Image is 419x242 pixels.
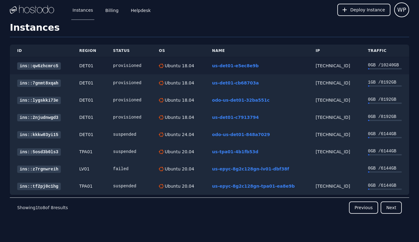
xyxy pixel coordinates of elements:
img: Ubuntu 18.04 [159,98,163,103]
div: Ubuntu 18.04 [163,97,194,103]
h1: Instances [10,22,409,37]
div: Ubuntu 18.04 [163,80,194,86]
div: provisioned [113,63,144,69]
span: WP [397,6,406,14]
span: 8 [42,205,45,210]
div: Ubuntu 18.04 [163,63,194,69]
a: us-det01-e5ec8e9b [212,63,259,68]
a: odo-us-det01-32ba551c [212,98,269,103]
div: 0 GB / 6144 GB [368,148,402,154]
div: provisioned [113,114,144,120]
div: DET01 [79,97,98,103]
div: 0 GB / 8192 GB [368,114,402,120]
nav: Pagination [10,197,409,217]
div: TPA01 [79,149,98,155]
a: ins::5osd3b0ls3 [17,148,61,156]
a: us-det01-c7913794 [212,115,259,120]
img: Ubuntu 18.04 [159,64,163,68]
div: Ubuntu 20.04 [163,183,194,189]
a: ins::7gnmt8xqah [17,80,61,87]
img: Ubuntu 18.04 [159,81,163,85]
div: Ubuntu 18.04 [163,114,194,120]
div: 0 GB / 10240 GB [368,62,402,68]
div: DET01 [79,80,98,86]
th: ID [10,45,72,57]
div: 0 GB / 8192 GB [368,96,402,103]
div: [TECHNICAL_ID] [315,131,353,138]
div: DET01 [79,114,98,120]
div: TPA01 [79,183,98,189]
div: Ubuntu 24.04 [163,131,194,138]
button: Deploy Instance [337,4,390,16]
a: us-epyc-8g2c128gn-lv01-dbf38f [212,166,289,171]
div: 0 GB / 6144 GB [368,182,402,189]
div: suspended [113,183,144,189]
a: ins::kkkw03yi15 [17,131,61,139]
img: Ubuntu 18.04 [159,115,163,120]
button: Next [381,201,402,214]
a: ins::2njudnwgd3 [17,114,61,121]
img: Ubuntu 20.04 [159,184,163,189]
span: 1 [35,205,38,210]
th: Traffic [361,45,409,57]
a: odo-us-det01-848a7029 [212,132,270,137]
div: failed [113,166,144,172]
a: ins::tf2pj0c1hg [17,183,61,190]
div: [TECHNICAL_ID] [315,183,353,189]
button: User menu [394,2,409,17]
div: suspended [113,131,144,138]
img: Logo [10,5,54,14]
a: us-det01-cb68703a [212,80,259,85]
div: 0 GB / 6144 GB [368,131,402,137]
div: DET01 [79,131,98,138]
a: ins::z7rgnwreih [17,166,61,173]
div: 0 GB / 6144 GB [368,165,402,171]
th: Region [72,45,106,57]
th: Name [205,45,308,57]
img: Ubuntu 20.04 [159,167,163,171]
div: DET01 [79,63,98,69]
th: OS [151,45,205,57]
div: suspended [113,149,144,155]
div: Ubuntu 20.04 [163,149,194,155]
div: [TECHNICAL_ID] [315,97,353,103]
a: us-tpa01-4b1fb53d [212,149,258,154]
span: 8 [51,205,53,210]
div: [TECHNICAL_ID] [315,63,353,69]
th: IP [308,45,360,57]
div: [TECHNICAL_ID] [315,149,353,155]
button: Previous [349,201,378,214]
a: ins::lygskki73e [17,97,61,104]
th: Status [106,45,151,57]
div: 1 GB / 8192 GB [368,79,402,85]
a: ins::qw6zhcmrc5 [17,62,61,70]
img: Ubuntu 24.04 [159,132,163,137]
span: Deploy Instance [350,7,385,13]
div: [TECHNICAL_ID] [315,114,353,120]
img: Ubuntu 20.04 [159,150,163,154]
div: [TECHNICAL_ID] [315,80,353,86]
div: provisioned [113,97,144,103]
div: provisioned [113,80,144,86]
div: Ubuntu 20.04 [163,166,194,172]
a: us-epyc-8g2c128gn-tpa01-ea8e9b [212,184,295,189]
div: LV01 [79,166,98,172]
p: Showing to of results [17,205,68,211]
